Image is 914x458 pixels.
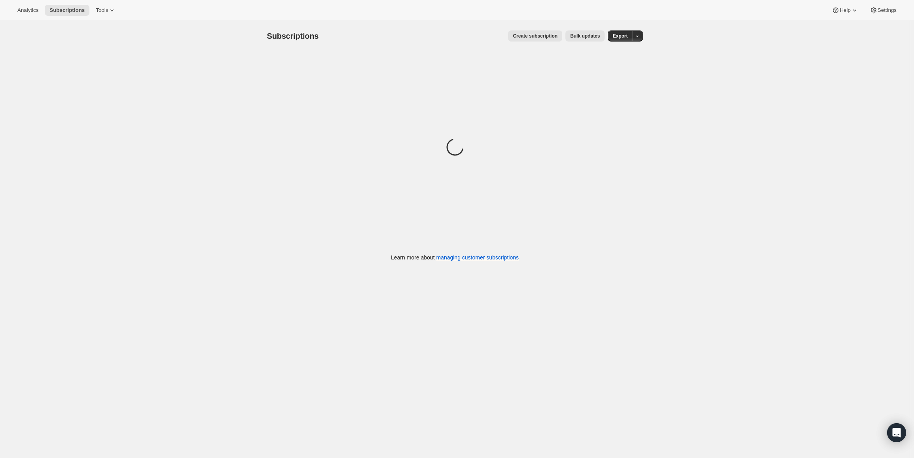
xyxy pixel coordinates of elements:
span: Subscriptions [267,32,319,40]
button: Settings [865,5,901,16]
button: Bulk updates [565,30,605,42]
button: Create subscription [508,30,562,42]
p: Learn more about [391,254,519,261]
button: Subscriptions [45,5,89,16]
button: Tools [91,5,121,16]
span: Subscriptions [49,7,85,13]
span: Help [840,7,850,13]
button: Analytics [13,5,43,16]
span: Bulk updates [570,33,600,39]
span: Tools [96,7,108,13]
a: managing customer subscriptions [436,254,519,261]
button: Help [827,5,863,16]
span: Export [612,33,628,39]
span: Create subscription [513,33,558,39]
button: Export [608,30,632,42]
span: Analytics [17,7,38,13]
span: Settings [878,7,897,13]
div: Open Intercom Messenger [887,423,906,442]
